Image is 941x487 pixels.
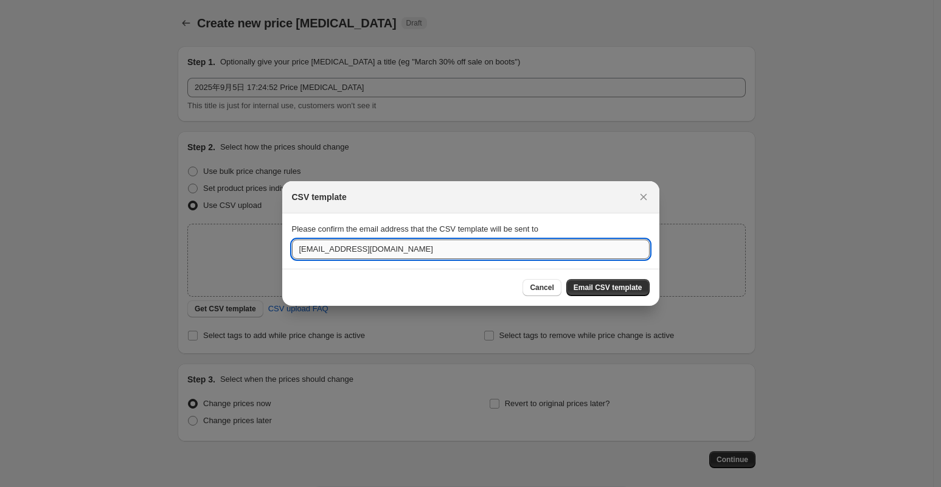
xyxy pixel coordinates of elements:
[566,279,650,296] button: Email CSV template
[523,279,561,296] button: Cancel
[574,283,642,292] span: Email CSV template
[292,224,538,233] span: Please confirm the email address that the CSV template will be sent to
[530,283,554,292] span: Cancel
[292,191,347,203] h2: CSV template
[635,188,652,206] button: Close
